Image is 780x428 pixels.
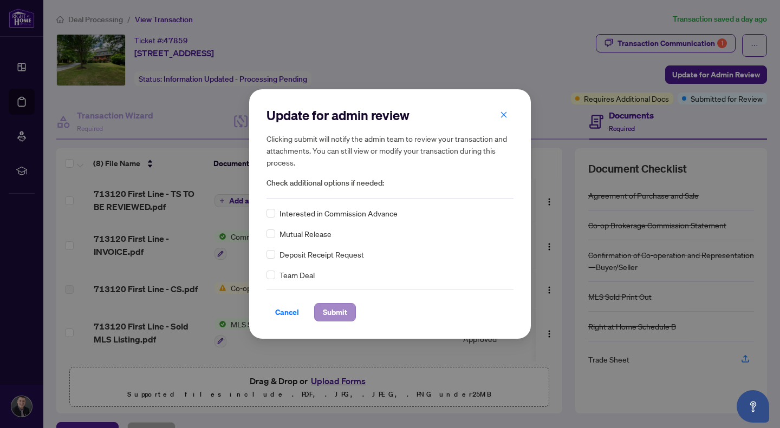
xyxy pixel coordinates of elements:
h2: Update for admin review [266,107,513,124]
span: Check additional options if needed: [266,177,513,189]
button: Cancel [266,303,308,321]
span: Team Deal [279,269,315,281]
span: Interested in Commission Advance [279,207,398,219]
button: Submit [314,303,356,321]
span: Cancel [275,304,299,321]
button: Open asap [737,390,769,423]
span: Submit [323,304,347,321]
span: Mutual Release [279,228,331,240]
span: Deposit Receipt Request [279,248,364,260]
h5: Clicking submit will notify the admin team to review your transaction and attachments. You can st... [266,133,513,168]
span: close [500,111,508,118]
